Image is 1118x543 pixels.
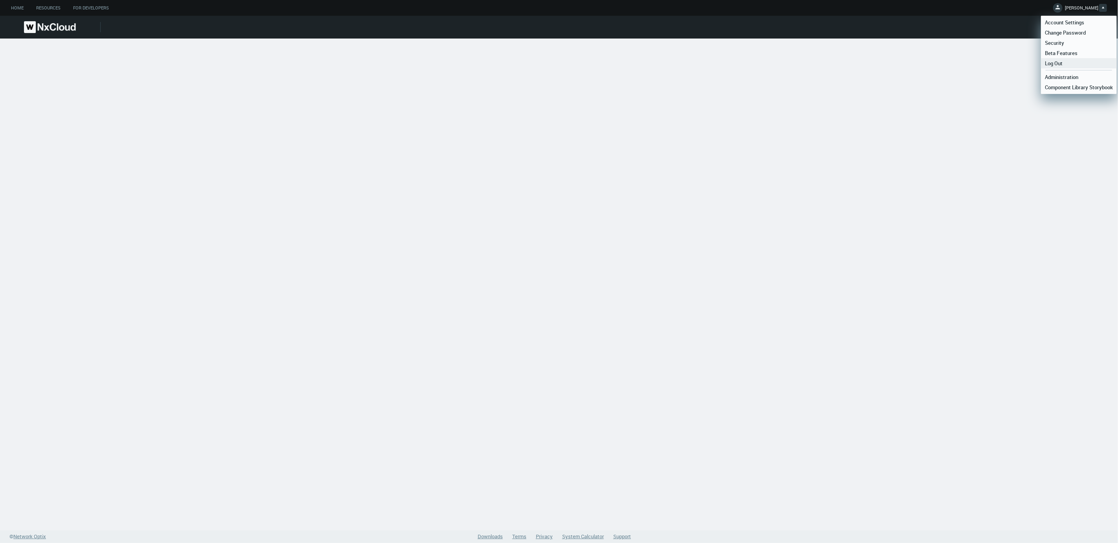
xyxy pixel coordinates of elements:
span: Change Password [1041,29,1090,36]
span: Administration [1041,74,1082,81]
a: Account Settings [1041,17,1117,28]
span: Log Out [1041,60,1067,67]
a: Administration [1041,72,1117,82]
a: ©Network Optix [9,533,46,541]
span: Account Settings [1041,19,1088,26]
span: [PERSON_NAME] [1065,5,1098,14]
span: Security [1041,39,1068,46]
a: Terms [512,533,526,540]
a: System Calculator [562,533,604,540]
span: Network Optix [13,533,46,540]
a: Privacy [536,533,553,540]
a: Home [5,3,30,13]
a: Support [613,533,631,540]
span: Component Library Storybook [1041,84,1117,91]
a: Security [1041,38,1117,48]
a: Beta Features [1041,48,1117,58]
a: Component Library Storybook [1041,82,1117,92]
img: Nx Cloud logo [24,21,76,33]
a: Resources [30,3,67,13]
span: Beta Features [1041,50,1081,57]
a: Downloads [478,533,503,540]
a: Change Password [1041,28,1117,38]
a: For Developers [67,3,115,13]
